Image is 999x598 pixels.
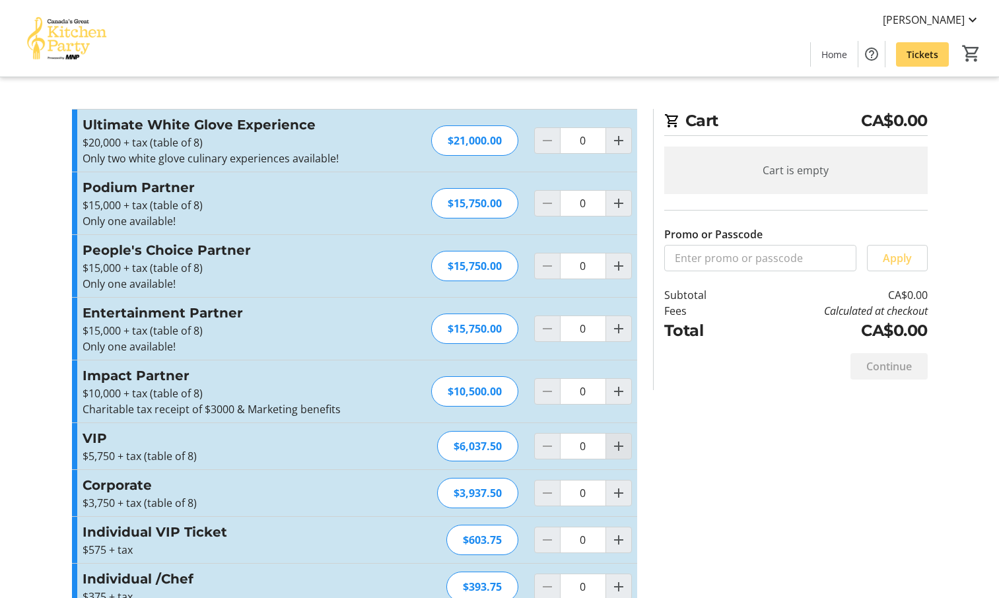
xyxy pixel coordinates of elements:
[437,431,518,461] div: $6,037.50
[560,253,606,279] input: People's Choice Partner Quantity
[83,115,371,135] h3: Ultimate White Glove Experience
[431,376,518,407] div: $10,500.00
[83,448,371,464] p: $5,750 + tax (table of 8)
[83,542,371,558] p: $575 + tax
[606,253,631,279] button: Increment by one
[431,125,518,156] div: $21,000.00
[83,401,371,417] p: Charitable tax receipt of $3000 & Marketing benefits
[606,434,631,459] button: Increment by one
[446,525,518,555] div: $603.75
[83,339,371,354] p: Only one available!
[437,478,518,508] div: $3,937.50
[664,245,856,271] input: Enter promo or passcode
[83,569,371,589] h3: Individual /Chef
[872,9,991,30] button: [PERSON_NAME]
[861,109,928,133] span: CA$0.00
[83,276,371,292] p: Only one available!
[606,481,631,506] button: Increment by one
[83,522,371,542] h3: Individual VIP Ticket
[83,260,371,276] p: $15,000 + tax (table of 8)
[664,287,741,303] td: Subtotal
[959,42,983,65] button: Cart
[560,527,606,553] input: Individual VIP Ticket Quantity
[664,226,763,242] label: Promo or Passcode
[664,109,928,136] h2: Cart
[883,12,965,28] span: [PERSON_NAME]
[560,480,606,506] input: Corporate Quantity
[606,128,631,153] button: Increment by one
[83,150,371,166] p: Only two white glove culinary experiences available!
[431,314,518,344] div: $15,750.00
[740,319,927,343] td: CA$0.00
[83,428,371,448] h3: VIP
[431,251,518,281] div: $15,750.00
[83,178,371,197] h3: Podium Partner
[83,240,371,260] h3: People's Choice Partner
[560,190,606,216] input: Podium Partner Quantity
[83,385,371,401] p: $10,000 + tax (table of 8)
[867,245,928,271] button: Apply
[907,48,938,61] span: Tickets
[740,287,927,303] td: CA$0.00
[83,366,371,385] h3: Impact Partner
[8,5,125,71] img: Canada’s Great Kitchen Party's Logo
[83,475,371,495] h3: Corporate
[606,379,631,404] button: Increment by one
[83,303,371,323] h3: Entertainment Partner
[560,433,606,459] input: VIP Quantity
[560,378,606,405] input: Impact Partner Quantity
[606,191,631,216] button: Increment by one
[858,41,885,67] button: Help
[83,495,371,511] p: $3,750 + tax (table of 8)
[896,42,949,67] a: Tickets
[83,323,371,339] p: $15,000 + tax (table of 8)
[664,147,928,194] div: Cart is empty
[883,250,912,266] span: Apply
[811,42,858,67] a: Home
[606,316,631,341] button: Increment by one
[83,213,371,229] p: Only one available!
[560,127,606,154] input: Ultimate White Glove Experience Quantity
[83,135,371,150] p: $20,000 + tax (table of 8)
[664,319,741,343] td: Total
[664,303,741,319] td: Fees
[740,303,927,319] td: Calculated at checkout
[560,316,606,342] input: Entertainment Partner Quantity
[606,527,631,552] button: Increment by one
[821,48,847,61] span: Home
[431,188,518,218] div: $15,750.00
[83,197,371,213] p: $15,000 + tax (table of 8)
